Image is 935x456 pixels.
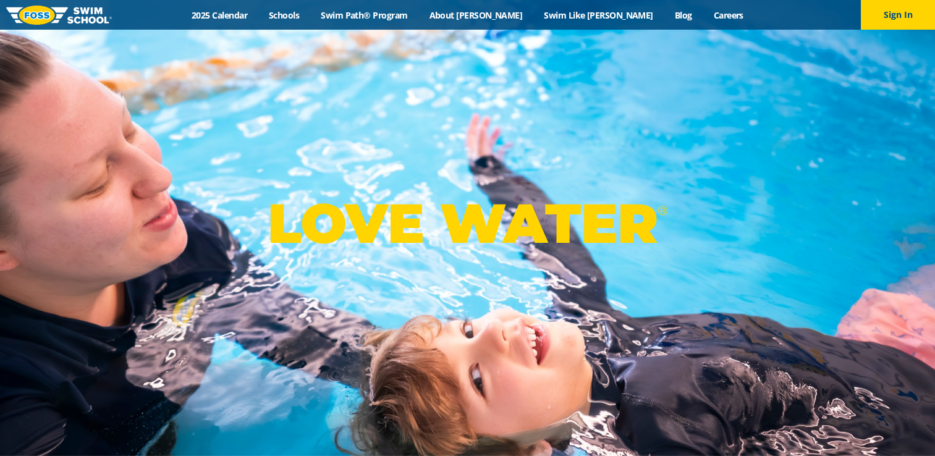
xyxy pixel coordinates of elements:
a: Schools [258,9,310,21]
a: Swim Path® Program [310,9,418,21]
a: Swim Like [PERSON_NAME] [533,9,664,21]
a: Blog [664,9,703,21]
a: 2025 Calendar [181,9,258,21]
a: About [PERSON_NAME] [418,9,533,21]
img: FOSS Swim School Logo [6,6,112,25]
p: LOVE WATER [268,190,667,256]
a: Careers [703,9,754,21]
sup: ® [658,203,667,218]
